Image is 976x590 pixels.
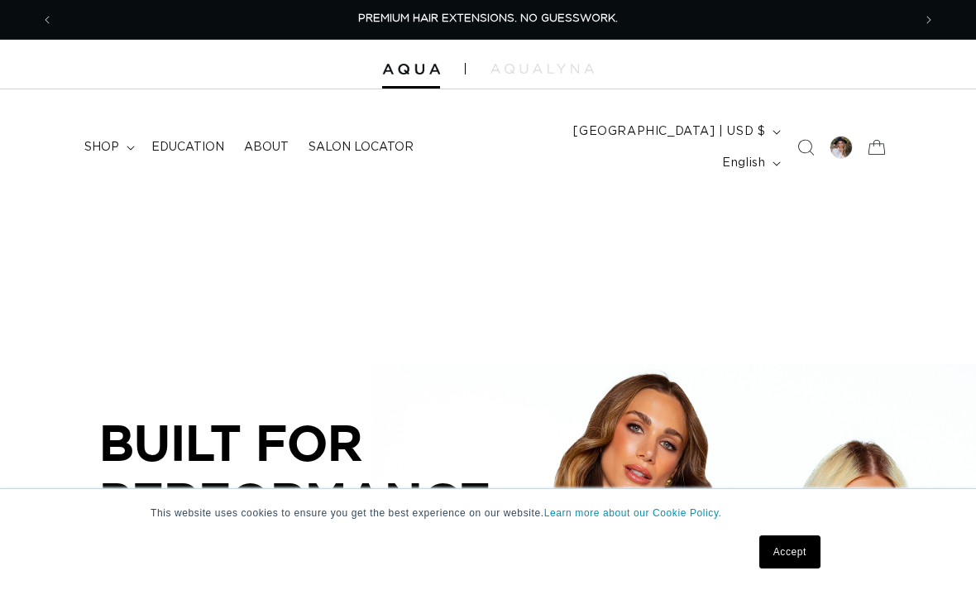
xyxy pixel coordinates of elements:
[309,140,414,155] span: Salon Locator
[74,130,141,165] summary: shop
[722,155,765,172] span: English
[544,507,722,519] a: Learn more about our Cookie Policy.
[141,130,234,165] a: Education
[563,116,787,147] button: [GEOGRAPHIC_DATA] | USD $
[358,13,618,24] span: PREMIUM HAIR EXTENSIONS. NO GUESSWORK.
[29,4,65,36] button: Previous announcement
[84,140,119,155] span: shop
[759,535,821,568] a: Accept
[382,64,440,75] img: Aqua Hair Extensions
[573,123,765,141] span: [GEOGRAPHIC_DATA] | USD $
[299,130,423,165] a: Salon Locator
[234,130,299,165] a: About
[787,129,824,165] summary: Search
[490,64,594,74] img: aqualyna.com
[911,4,947,36] button: Next announcement
[712,147,787,179] button: English
[244,140,289,155] span: About
[151,506,825,520] p: This website uses cookies to ensure you get the best experience on our website.
[151,140,224,155] span: Education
